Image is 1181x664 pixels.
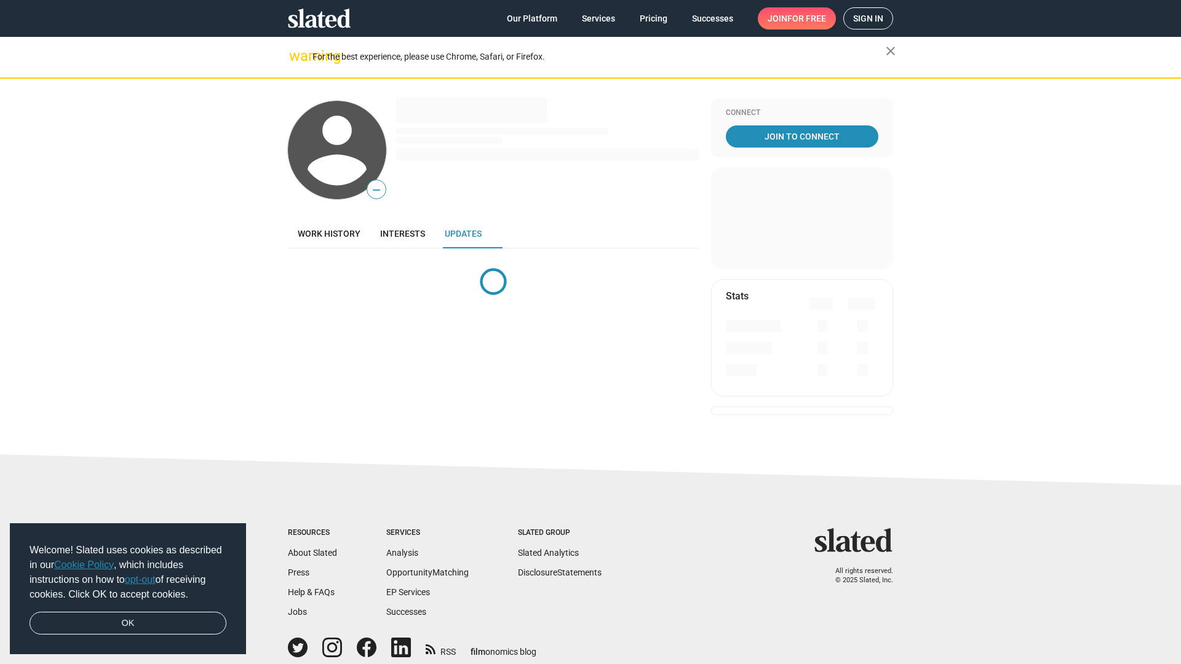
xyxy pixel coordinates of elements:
p: All rights reserved. © 2025 Slated, Inc. [822,567,893,585]
a: Press [288,567,309,577]
span: Successes [692,7,733,30]
a: OpportunityMatching [386,567,469,577]
div: For the best experience, please use Chrome, Safari, or Firefox. [312,49,886,65]
a: Sign in [843,7,893,30]
a: Pricing [630,7,677,30]
a: Help & FAQs [288,587,335,597]
a: EP Services [386,587,430,597]
span: Join To Connect [728,125,876,148]
a: opt-out [125,574,156,585]
a: Joinfor free [758,7,836,30]
a: Slated Analytics [518,548,579,558]
a: Successes [386,607,426,617]
mat-card-title: Stats [726,290,749,302]
a: Cookie Policy [54,559,114,570]
span: Sign in [853,8,883,29]
div: Resources [288,528,337,538]
span: film [471,647,485,657]
span: Interests [380,229,425,239]
mat-icon: close [883,44,898,58]
div: cookieconsent [10,523,246,655]
span: — [367,182,386,198]
span: Work history [298,229,360,239]
a: Work history [288,219,370,248]
a: RSS [426,639,456,658]
a: Analysis [386,548,418,558]
span: for free [787,7,826,30]
a: Join To Connect [726,125,878,148]
a: Interests [370,219,435,248]
span: Join [768,7,826,30]
a: filmonomics blog [471,636,536,658]
a: Our Platform [497,7,567,30]
a: About Slated [288,548,337,558]
a: dismiss cookie message [30,612,226,635]
div: Services [386,528,469,538]
a: Updates [435,219,491,248]
mat-icon: warning [289,49,304,63]
span: Our Platform [507,7,557,30]
span: Pricing [640,7,667,30]
div: Connect [726,108,878,118]
div: Slated Group [518,528,602,538]
span: Welcome! Slated uses cookies as described in our , which includes instructions on how to of recei... [30,543,226,602]
span: Updates [445,229,482,239]
a: Jobs [288,607,307,617]
a: Services [572,7,625,30]
a: DisclosureStatements [518,567,602,577]
a: Successes [682,7,743,30]
span: Services [582,7,615,30]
